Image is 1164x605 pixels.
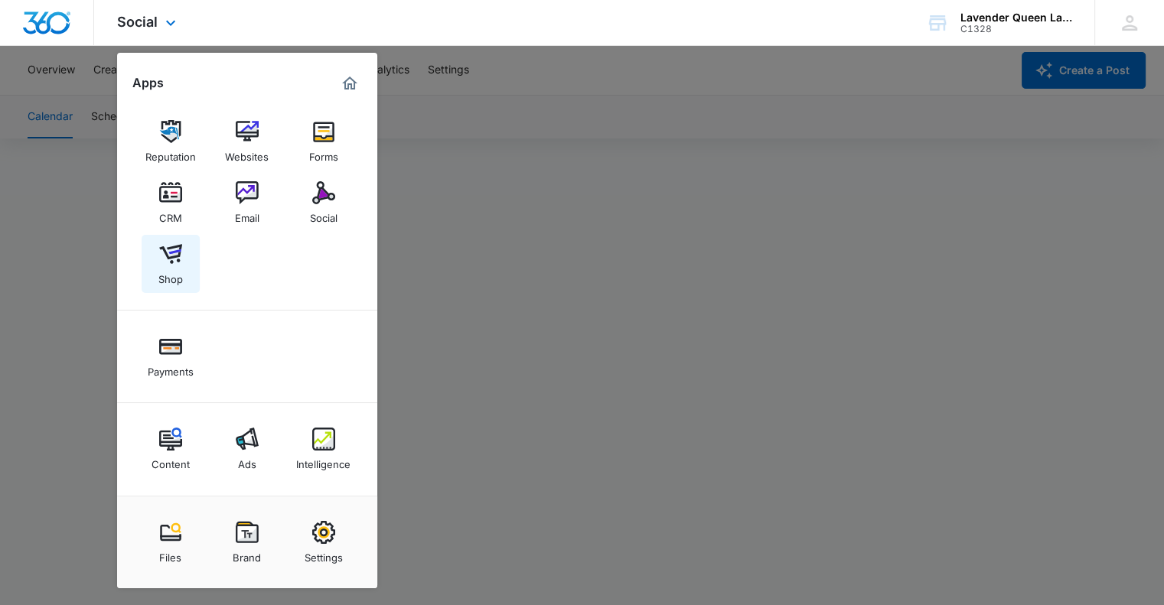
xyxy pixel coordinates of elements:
[225,143,269,163] div: Websites
[235,204,259,224] div: Email
[309,143,338,163] div: Forms
[142,420,200,478] a: Content
[960,11,1072,24] div: account name
[960,24,1072,34] div: account id
[238,450,256,470] div: Ads
[158,265,183,285] div: Shop
[117,14,158,30] span: Social
[159,204,182,224] div: CRM
[295,513,353,571] a: Settings
[218,174,276,232] a: Email
[337,71,362,96] a: Marketing 360® Dashboard
[218,420,276,478] a: Ads
[310,204,337,224] div: Social
[159,544,181,564] div: Files
[305,544,343,564] div: Settings
[142,513,200,571] a: Files
[295,420,353,478] a: Intelligence
[145,143,196,163] div: Reputation
[142,327,200,385] a: Payments
[142,112,200,171] a: Reputation
[152,450,190,470] div: Content
[132,76,164,90] h2: Apps
[295,112,353,171] a: Forms
[218,112,276,171] a: Websites
[148,358,194,378] div: Payments
[233,544,261,564] div: Brand
[142,235,200,293] a: Shop
[296,450,351,470] div: Intelligence
[295,174,353,232] a: Social
[142,174,200,232] a: CRM
[218,513,276,571] a: Brand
